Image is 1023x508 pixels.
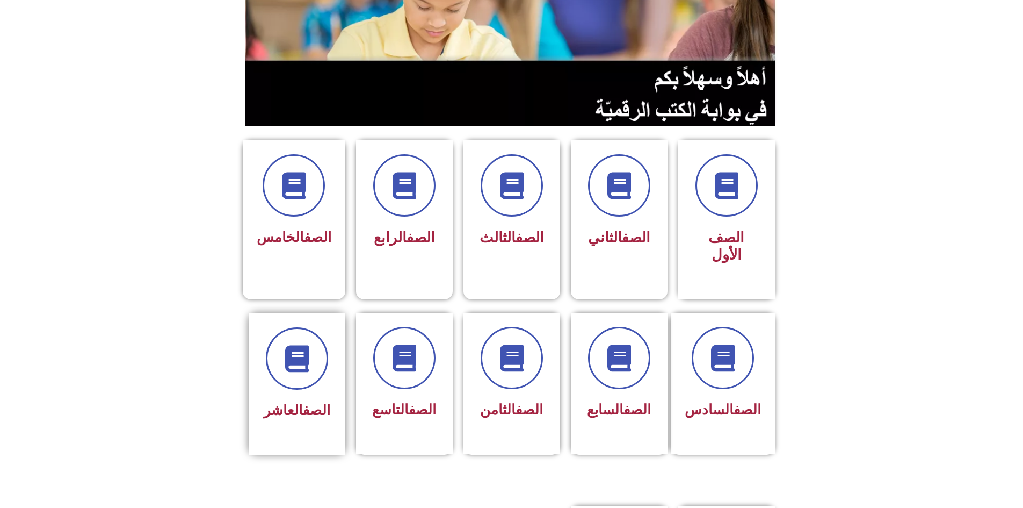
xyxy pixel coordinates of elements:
[374,229,435,246] span: الرابع
[480,402,543,418] span: الثامن
[264,402,330,418] span: العاشر
[304,229,331,245] a: الصف
[587,402,651,418] span: السابع
[516,402,543,418] a: الصف
[588,229,650,246] span: الثاني
[708,229,744,263] span: الصف الأول
[407,229,435,246] a: الصف
[303,402,330,418] a: الصف
[480,229,544,246] span: الثالث
[409,402,436,418] a: الصف
[516,229,544,246] a: الصف
[734,402,761,418] a: الصف
[623,402,651,418] a: الصف
[622,229,650,246] a: الصف
[685,402,761,418] span: السادس
[372,402,436,418] span: التاسع
[257,229,331,245] span: الخامس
